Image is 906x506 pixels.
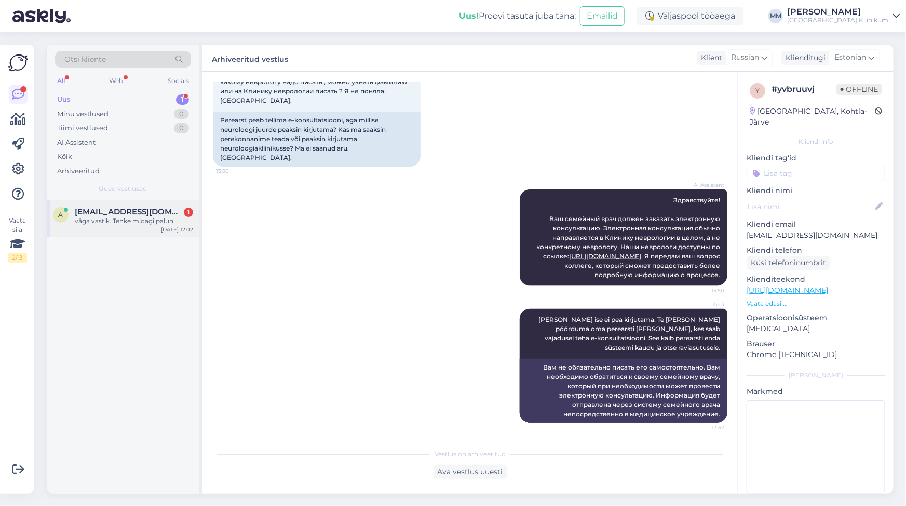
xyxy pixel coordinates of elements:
[57,109,109,119] div: Minu vestlused
[8,216,27,263] div: Vaata siia
[8,253,27,263] div: 2 / 3
[685,286,724,294] span: 13:50
[538,316,722,351] span: [PERSON_NAME] ise ei pea kirjutama. Te [PERSON_NAME] pöörduma oma perearsti [PERSON_NAME], kes sa...
[99,184,147,194] span: Uued vestlused
[637,7,743,25] div: Väljaspool tööaega
[747,338,885,349] p: Brauser
[174,123,189,133] div: 0
[520,359,727,423] div: Вам не обязательно писать его самостоятельно. Вам необходимо обратиться к своему семейному врачу,...
[536,196,722,279] span: Здравствуйте! Ваш семейный врач должен заказать электронную консультацию. Электронная консультаци...
[57,123,108,133] div: Tiimi vestlused
[213,112,421,167] div: Perearst peab tellima e-konsultatsiooni, aga millise neuroloogi juurde peaksin kirjutama? Kas ma ...
[772,83,836,95] div: # yvbruuvj
[176,94,189,105] div: 1
[435,449,506,459] span: Vestlus on arhiveeritud
[75,207,183,216] span: anterolaas@gmail.com
[834,52,866,63] span: Estonian
[64,54,106,65] span: Otsi kliente
[434,465,507,479] div: Ava vestlus uuesti
[747,185,885,196] p: Kliendi nimi
[57,94,71,105] div: Uus
[747,371,885,380] div: [PERSON_NAME]
[755,87,760,94] span: y
[787,8,888,16] div: [PERSON_NAME]
[781,52,826,63] div: Klienditugi
[747,137,885,146] div: Kliendi info
[59,211,63,218] span: a
[685,181,724,189] span: AI Assistent
[166,74,191,88] div: Socials
[731,52,759,63] span: Russian
[184,208,193,217] div: 1
[107,74,126,88] div: Web
[569,252,641,260] a: [URL][DOMAIN_NAME]
[161,226,193,234] div: [DATE] 12:02
[747,201,873,212] input: Lisa nimi
[75,216,193,226] div: väga vastik. Tehke midagi palun
[55,74,67,88] div: All
[747,230,885,241] p: [EMAIL_ADDRESS][DOMAIN_NAME]
[787,16,888,24] div: [GEOGRAPHIC_DATA] Kliinikum
[57,166,100,176] div: Arhiveeritud
[750,106,875,128] div: [GEOGRAPHIC_DATA], Kohtla-Järve
[747,349,885,360] p: Chrome [TECHNICAL_ID]
[747,323,885,334] p: [MEDICAL_DATA]
[747,245,885,256] p: Kliendi telefon
[747,153,885,163] p: Kliendi tag'id
[212,51,288,65] label: Arhiveeritud vestlus
[747,299,885,308] p: Vaata edasi ...
[685,423,724,431] span: 13:52
[747,166,885,181] input: Lisa tag
[174,109,189,119] div: 0
[747,285,828,295] a: [URL][DOMAIN_NAME]
[685,300,724,308] span: Kerli
[836,84,882,95] span: Offline
[747,256,830,270] div: Küsi telefoninumbrit
[747,274,885,285] p: Klienditeekond
[57,138,96,148] div: AI Assistent
[216,167,255,175] span: 13:50
[459,10,576,22] div: Proovi tasuta juba täna:
[787,8,900,24] a: [PERSON_NAME][GEOGRAPHIC_DATA] Kliinikum
[8,53,28,73] img: Askly Logo
[747,386,885,397] p: Märkmed
[697,52,722,63] div: Klient
[768,9,783,23] div: MM
[580,6,625,26] button: Emailid
[57,152,72,162] div: Kõik
[459,11,479,21] b: Uus!
[747,312,885,323] p: Operatsioonisüsteem
[747,219,885,230] p: Kliendi email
